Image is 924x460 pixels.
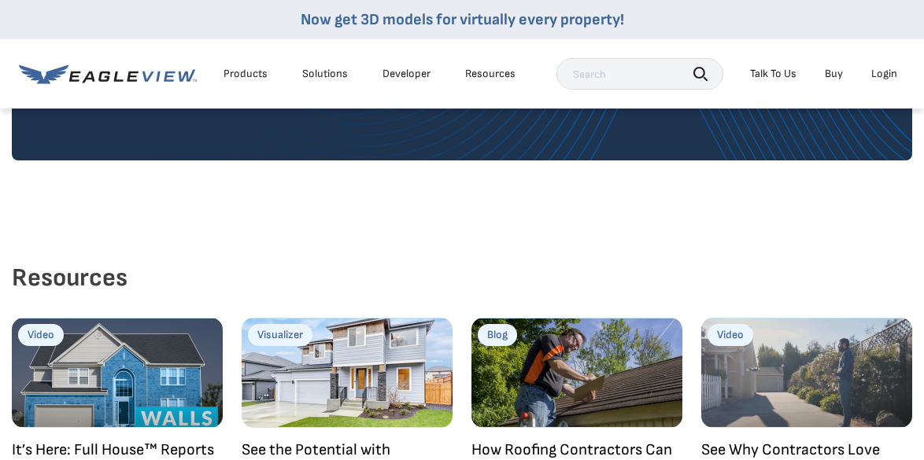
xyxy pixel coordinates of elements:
div: Solutions [302,67,348,81]
a: Buy [825,67,843,81]
img: See the Potential with Renoworks Pro + EagleView [242,318,453,428]
img: How Roofing Contractors Can Increase Sales by Upselling [471,318,682,428]
h5: Visualizer [248,324,312,346]
h5: Blog [478,324,517,346]
input: Search [556,58,723,90]
img: See Why Contractors Love EagleView Assess™ [701,318,912,428]
div: Login [871,67,897,81]
h2: Resources [12,255,912,302]
a: Now get 3D models for virtually every property! [301,10,624,29]
div: Resources [465,67,516,81]
a: Developer [383,67,431,81]
h5: Video [708,324,753,346]
div: Products [224,67,268,81]
h5: Video [18,324,64,346]
img: It’s Here: Full House™ Reports [12,318,223,428]
div: Talk To Us [750,67,796,81]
